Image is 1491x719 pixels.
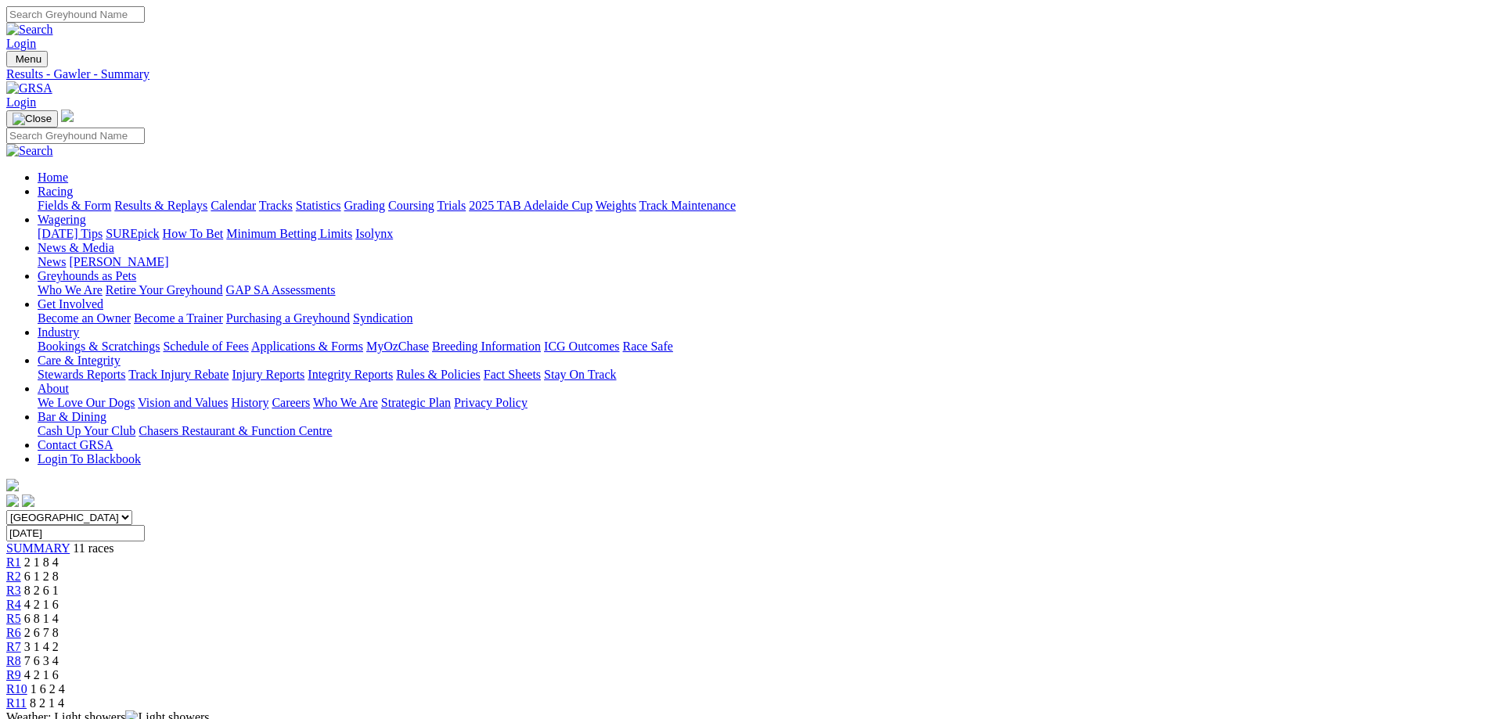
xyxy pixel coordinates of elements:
[6,668,21,681] a: R9
[211,199,256,212] a: Calendar
[272,396,310,409] a: Careers
[6,598,21,611] a: R4
[6,81,52,95] img: GRSA
[353,311,412,325] a: Syndication
[138,396,228,409] a: Vision and Values
[6,696,27,710] a: R11
[38,269,136,282] a: Greyhounds as Pets
[24,668,59,681] span: 4 2 1 6
[6,128,145,144] input: Search
[226,311,350,325] a: Purchasing a Greyhound
[6,37,36,50] a: Login
[24,598,59,611] span: 4 2 1 6
[163,227,224,240] a: How To Bet
[396,368,481,381] a: Rules & Policies
[13,113,52,125] img: Close
[24,640,59,653] span: 3 1 4 2
[639,199,736,212] a: Track Maintenance
[355,227,393,240] a: Isolynx
[24,626,59,639] span: 2 6 7 8
[308,368,393,381] a: Integrity Reports
[134,311,223,325] a: Become a Trainer
[484,368,541,381] a: Fact Sheets
[38,227,1485,241] div: Wagering
[6,626,21,639] a: R6
[24,570,59,583] span: 6 1 2 8
[6,95,36,109] a: Login
[38,311,131,325] a: Become an Owner
[6,144,53,158] img: Search
[6,23,53,37] img: Search
[6,570,21,583] a: R2
[38,325,79,339] a: Industry
[432,340,541,353] a: Breeding Information
[24,654,59,667] span: 7 6 3 4
[106,283,223,297] a: Retire Your Greyhound
[38,452,141,466] a: Login To Blackbook
[24,584,59,597] span: 8 2 6 1
[38,410,106,423] a: Bar & Dining
[61,110,74,122] img: logo-grsa-white.png
[6,654,21,667] a: R8
[24,555,59,569] span: 2 1 8 4
[163,340,248,353] a: Schedule of Fees
[38,185,73,198] a: Racing
[38,354,121,367] a: Care & Integrity
[388,199,434,212] a: Coursing
[38,283,103,297] a: Who We Are
[6,555,21,569] a: R1
[6,640,21,653] span: R7
[596,199,636,212] a: Weights
[16,53,41,65] span: Menu
[38,171,68,184] a: Home
[106,227,159,240] a: SUREpick
[6,67,1485,81] a: Results - Gawler - Summary
[128,368,229,381] a: Track Injury Rebate
[38,368,1485,382] div: Care & Integrity
[24,612,59,625] span: 6 8 1 4
[22,494,34,507] img: twitter.svg
[38,199,1485,213] div: Racing
[344,199,385,212] a: Grading
[313,396,378,409] a: Who We Are
[38,283,1485,297] div: Greyhounds as Pets
[38,424,135,437] a: Cash Up Your Club
[38,297,103,311] a: Get Involved
[38,340,160,353] a: Bookings & Scratchings
[232,368,304,381] a: Injury Reports
[259,199,293,212] a: Tracks
[226,227,352,240] a: Minimum Betting Limits
[114,199,207,212] a: Results & Replays
[622,340,672,353] a: Race Safe
[231,396,268,409] a: History
[296,199,341,212] a: Statistics
[437,199,466,212] a: Trials
[38,311,1485,325] div: Get Involved
[6,110,58,128] button: Toggle navigation
[251,340,363,353] a: Applications & Forms
[38,438,113,451] a: Contact GRSA
[6,612,21,625] span: R5
[6,584,21,597] a: R3
[31,682,65,696] span: 1 6 2 4
[366,340,429,353] a: MyOzChase
[38,213,86,226] a: Wagering
[544,368,616,381] a: Stay On Track
[38,382,69,395] a: About
[6,479,19,491] img: logo-grsa-white.png
[469,199,592,212] a: 2025 TAB Adelaide Cup
[544,340,619,353] a: ICG Outcomes
[30,696,64,710] span: 8 2 1 4
[139,424,332,437] a: Chasers Restaurant & Function Centre
[6,541,70,555] a: SUMMARY
[69,255,168,268] a: [PERSON_NAME]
